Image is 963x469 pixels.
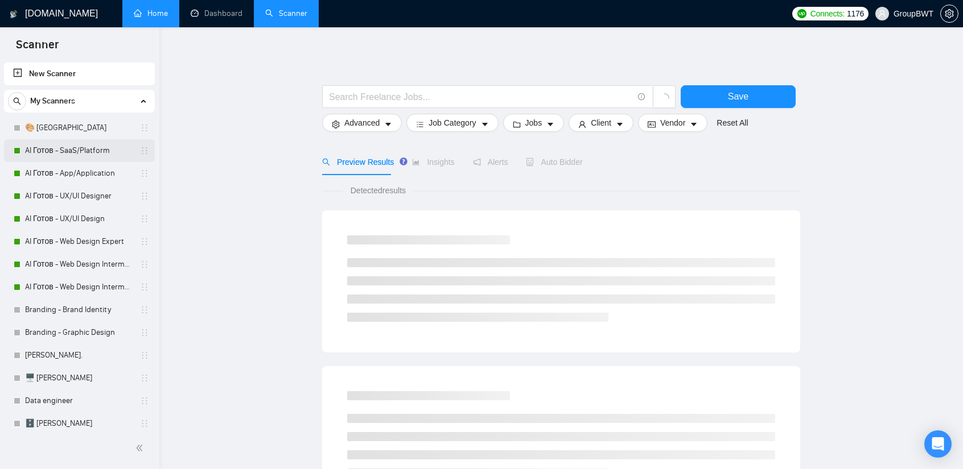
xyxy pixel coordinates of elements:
[25,276,133,298] a: AI Готов - Web Design Intermediate минус Development
[717,117,748,129] a: Reset All
[638,114,707,132] button: idcardVendorcaret-down
[25,389,133,412] a: Data engineer
[681,85,796,108] button: Save
[140,146,149,155] span: holder
[265,9,307,18] a: searchScanner
[526,158,534,166] span: robot
[140,169,149,178] span: holder
[412,157,454,167] span: Insights
[847,7,864,20] span: 1176
[481,120,489,128] span: caret-down
[941,9,958,18] span: setting
[135,442,147,454] span: double-left
[797,9,806,18] img: upwork-logo.png
[140,328,149,337] span: holder
[526,157,582,167] span: Auto Bidder
[140,260,149,269] span: holder
[191,9,242,18] a: dashboardDashboard
[616,120,624,128] span: caret-down
[140,351,149,360] span: holder
[25,162,133,185] a: AI Готов - App/Application
[25,207,133,230] a: AI Готов - UX/UI Design
[659,93,669,103] span: loading
[416,120,424,128] span: bars
[329,90,633,104] input: Search Freelance Jobs...
[406,114,498,132] button: barsJob Categorycaret-down
[322,157,394,167] span: Preview Results
[525,117,542,129] span: Jobs
[25,412,133,435] a: 🗄️ [PERSON_NAME]
[569,114,633,132] button: userClientcaret-down
[648,120,656,128] span: idcard
[140,192,149,201] span: holder
[878,10,886,18] span: user
[513,120,521,128] span: folder
[412,158,420,166] span: area-chart
[7,36,68,60] span: Scanner
[546,120,554,128] span: caret-down
[4,63,155,85] li: New Scanner
[30,90,75,113] span: My Scanners
[25,117,133,139] a: 🎨 [GEOGRAPHIC_DATA]
[10,5,18,23] img: logo
[25,253,133,276] a: AI Готов - Web Design Intermediate минус Developer
[140,373,149,383] span: holder
[322,158,330,166] span: search
[140,283,149,292] span: holder
[25,344,133,367] a: [PERSON_NAME].
[924,430,952,458] div: Open Intercom Messenger
[25,367,133,389] a: 🖥️ [PERSON_NAME]
[690,120,698,128] span: caret-down
[728,89,748,103] span: Save
[473,157,508,167] span: Alerts
[344,117,380,129] span: Advanced
[940,9,958,18] a: setting
[25,185,133,207] a: AI Готов - UX/UI Designer
[25,230,133,253] a: AI Готов - Web Design Expert
[140,419,149,428] span: holder
[473,158,481,166] span: notification
[13,63,146,85] a: New Scanner
[332,120,340,128] span: setting
[660,117,685,129] span: Vendor
[940,5,958,23] button: setting
[25,139,133,162] a: AI Готов - SaaS/Platform
[25,298,133,321] a: Branding - Brand Identity
[8,92,26,110] button: search
[140,214,149,223] span: holder
[134,9,168,18] a: homeHome
[398,156,409,167] div: Tooltip anchor
[140,123,149,132] span: holder
[578,120,586,128] span: user
[384,120,392,128] span: caret-down
[140,305,149,314] span: holder
[140,396,149,405] span: holder
[140,237,149,246] span: holder
[322,114,402,132] button: settingAdvancedcaret-down
[638,93,645,101] span: info-circle
[591,117,611,129] span: Client
[25,321,133,344] a: Branding - Graphic Design
[343,184,414,197] span: Detected results
[429,117,476,129] span: Job Category
[9,97,26,105] span: search
[810,7,845,20] span: Connects:
[503,114,565,132] button: folderJobscaret-down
